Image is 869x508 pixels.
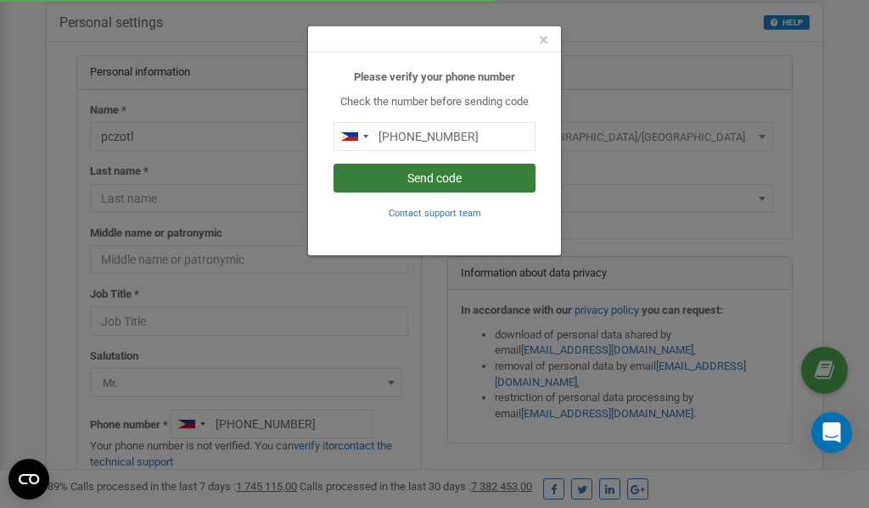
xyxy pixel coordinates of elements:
[334,94,535,110] p: Check the number before sending code
[811,412,852,453] div: Open Intercom Messenger
[334,123,373,150] div: Telephone country code
[8,459,49,500] button: Open CMP widget
[389,208,481,219] small: Contact support team
[334,122,535,151] input: 0905 123 4567
[334,164,535,193] button: Send code
[539,31,548,49] button: Close
[354,70,515,83] b: Please verify your phone number
[539,30,548,50] span: ×
[389,206,481,219] a: Contact support team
